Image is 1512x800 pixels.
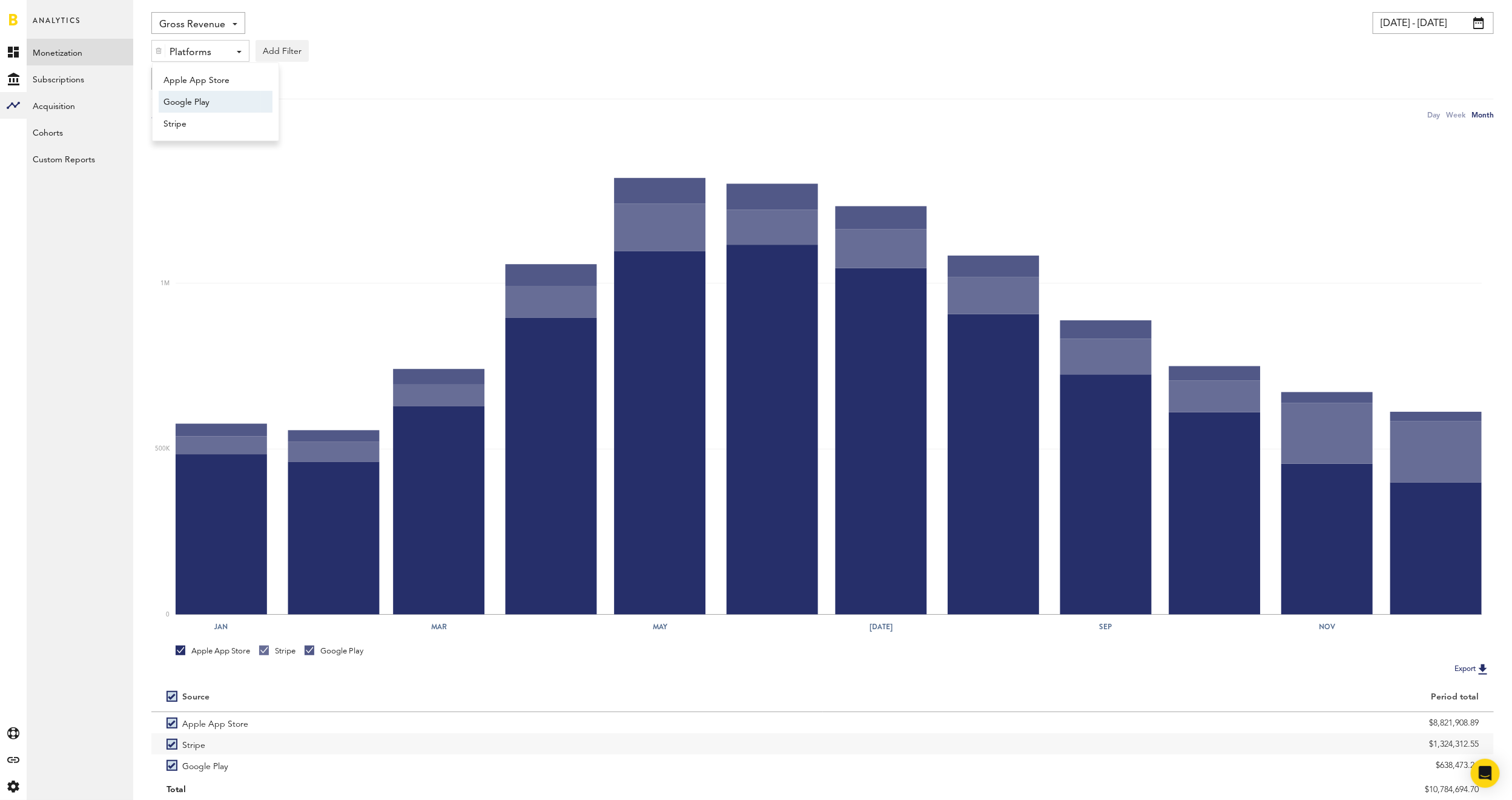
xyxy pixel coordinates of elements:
span: Analytics [33,13,81,39]
img: Export [1476,662,1490,676]
text: Sep [1100,621,1112,632]
span: Gross Revenue [159,15,225,35]
span: Stripe [163,114,256,134]
text: 500K [155,446,170,452]
span: Apple App Store [182,712,248,733]
text: 800K [155,346,170,352]
div: Stripe [259,646,295,656]
div: Delete [152,41,165,61]
text: 1.2M [155,214,170,220]
div: Week [1446,108,1465,121]
text: 200K [155,545,170,551]
span: Support [24,8,68,19]
span: Apple App Store [163,70,256,91]
div: Period total [838,692,1479,702]
img: trash_awesome_blue.svg [155,47,162,55]
text: Mar [431,621,447,632]
a: Apple App Store [159,69,261,91]
a: Google Play [159,91,261,113]
div: Total [167,781,808,799]
button: Export [1451,661,1494,677]
text: 1M [160,280,170,286]
a: Custom Reports [27,145,133,172]
div: $10,784,694.70 [838,781,1479,799]
div: Source [182,692,210,702]
span: Stripe [182,733,205,755]
span: Google Play [182,755,228,776]
a: Monetization [27,39,133,65]
div: Month [1471,108,1494,121]
text: May [653,621,668,632]
a: Stripe [159,113,261,134]
button: Add Filter [256,40,309,62]
a: Acquisition [27,92,133,119]
div: Apple App Store [176,646,250,656]
a: Subscriptions [27,65,133,92]
text: Nov [1319,621,1336,632]
text: 0 [166,612,170,618]
text: 600K [155,413,170,419]
text: 400K [155,479,170,485]
div: $8,821,908.89 [838,714,1479,732]
div: Open Intercom Messenger [1471,759,1500,788]
a: Cohorts [27,119,133,145]
div: $638,473.26 [838,756,1479,775]
text: Jan [214,621,228,632]
div: Google Play [305,646,363,656]
div: Platforms [170,42,222,63]
div: Day [1427,108,1440,121]
span: Google Play [163,92,256,113]
div: $1,324,312.55 [838,735,1479,753]
text: [DATE] [870,621,893,632]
